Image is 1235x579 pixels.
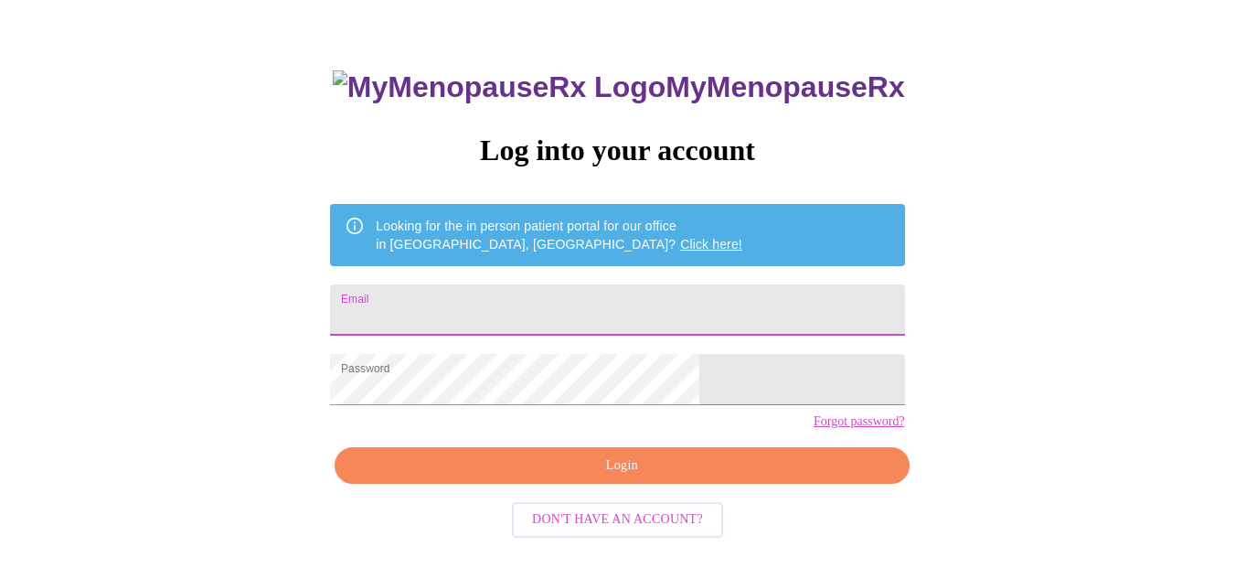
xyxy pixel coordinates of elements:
[507,510,728,526] a: Don't have an account?
[680,237,742,252] a: Click here!
[376,209,742,261] div: Looking for the in person patient portal for our office in [GEOGRAPHIC_DATA], [GEOGRAPHIC_DATA]?
[512,502,723,538] button: Don't have an account?
[333,70,905,104] h3: MyMenopauseRx
[356,455,888,477] span: Login
[814,414,905,429] a: Forgot password?
[532,509,703,531] span: Don't have an account?
[333,70,665,104] img: MyMenopauseRx Logo
[335,447,909,485] button: Login
[330,134,904,167] h3: Log into your account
